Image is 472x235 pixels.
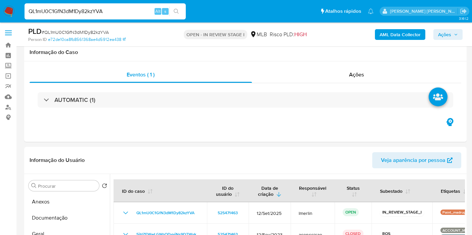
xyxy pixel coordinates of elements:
[375,29,425,40] button: AML Data Collector
[127,71,155,78] span: Eventos ( 1 )
[102,183,107,190] button: Retornar ao pedido padrão
[325,8,361,15] span: Atalhos rápidos
[460,8,467,15] a: Sair
[380,29,421,40] b: AML Data Collector
[26,210,110,226] button: Documentação
[30,157,85,164] h1: Informação do Usuário
[42,29,109,36] span: # QL1mU0C1GfN3dM1Dy82kzYVA
[28,37,47,43] b: Person ID
[349,71,364,78] span: Ações
[184,30,247,39] p: OPEN - IN REVIEW STAGE I
[372,152,461,168] button: Veja aparência por pessoa
[155,8,161,14] span: Alt
[294,31,307,38] span: HIGH
[381,152,445,168] span: Veja aparência por pessoa
[270,31,307,38] span: Risco PLD:
[25,7,186,16] input: Pesquise usuários ou casos...
[26,194,110,210] button: Anexos
[28,26,42,37] b: PLD
[433,29,463,40] button: Ações
[169,7,183,16] button: search-icon
[54,96,95,104] h3: AUTOMATIC (1)
[38,92,453,108] div: AUTOMATIC (1)
[30,49,461,56] h1: Informação do Caso
[368,8,374,14] a: Notificações
[38,183,96,189] input: Procurar
[438,29,451,40] span: Ações
[164,8,166,14] span: s
[31,183,37,188] button: Procurar
[48,37,126,43] a: e72de10ca8fb8561368ae4d5912ea438
[390,8,458,14] p: leticia.merlin@mercadolivre.com
[250,31,267,38] div: MLB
